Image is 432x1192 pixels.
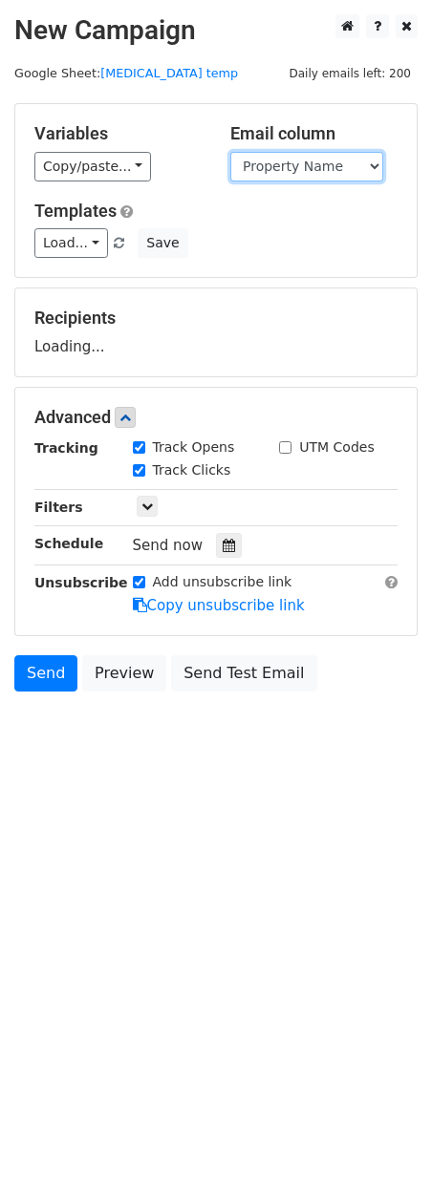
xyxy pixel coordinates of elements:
a: Templates [34,201,117,221]
a: Load... [34,228,108,258]
a: Preview [82,655,166,692]
span: Send now [133,537,204,554]
label: Track Opens [153,437,235,458]
small: Google Sheet: [14,66,238,80]
label: UTM Codes [299,437,374,458]
span: Daily emails left: 200 [282,63,418,84]
button: Save [138,228,187,258]
a: Copy/paste... [34,152,151,181]
strong: Schedule [34,536,103,551]
h5: Variables [34,123,202,144]
a: Copy unsubscribe link [133,597,305,614]
label: Add unsubscribe link [153,572,292,592]
a: Daily emails left: 200 [282,66,418,80]
strong: Filters [34,500,83,515]
a: Send Test Email [171,655,316,692]
a: Send [14,655,77,692]
strong: Tracking [34,440,98,456]
label: Track Clicks [153,460,231,480]
h5: Advanced [34,407,398,428]
iframe: Chat Widget [336,1100,432,1192]
div: Loading... [34,308,398,357]
strong: Unsubscribe [34,575,128,590]
h2: New Campaign [14,14,418,47]
a: [MEDICAL_DATA] temp [100,66,238,80]
h5: Recipients [34,308,398,329]
h5: Email column [230,123,398,144]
